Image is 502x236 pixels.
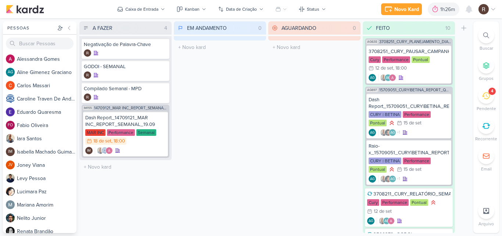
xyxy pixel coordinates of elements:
img: Alessandra Gomes [105,147,113,154]
img: Mariana Amorim [6,200,15,209]
div: Pontual [369,120,387,126]
div: N e l i t o J u n i o r [17,214,76,222]
div: A l i n e G i m e n e z G r a c i a n o [17,68,76,76]
div: 3708211_CURY_RELATÓRIO_SEMANAL_CAMPANHA_CONTRATAÇÃO_RJ [367,191,451,197]
div: Cury [367,199,379,206]
div: Aline Gimenez Graciano [6,68,15,77]
p: AG [390,131,395,135]
div: C a r o l i n e T r a v e n D e A n d r a d e [17,95,76,103]
div: 12 de set [374,209,392,214]
div: Criador(a): Aline Gimenez Graciano [367,217,374,225]
img: Iara Santos [6,134,15,143]
span: 14709121_MAR INC_REPORT_SEMANAL_19.09 [94,106,168,110]
p: FO [8,123,13,127]
div: 0 [350,24,359,32]
div: E d u a r d o Q u a r e s m a [17,108,76,116]
img: Carlos Massari [6,81,15,90]
div: Criador(a): Rafael Dornelles [84,94,91,101]
p: Buscar [480,45,493,52]
button: Novo Kard [381,3,422,15]
input: + Novo kard [270,42,359,53]
span: AG697 [366,88,378,92]
div: Pontual [369,166,387,173]
p: AG [369,219,373,223]
div: R e n a t a B r a n d ã o [17,228,76,235]
span: +1 [396,130,400,135]
div: Fabio Oliveira [6,121,15,130]
img: Renata Brandão [6,227,15,236]
p: AG [8,70,13,74]
div: A l e s s a n d r a G o m e s [17,55,76,63]
div: Colaboradores: Iara Santos, Nelito Junior, Aline Gimenez Graciano, Alessandra Gomes [378,129,400,136]
div: MAR INC [85,129,105,136]
div: Isabella Machado Guimarães [85,147,93,154]
div: Joney Viana [6,161,15,169]
div: 18 de set [93,139,111,144]
div: Criador(a): Rafael Dornelles [84,49,91,57]
div: Criador(a): Rafael Dornelles [84,71,91,79]
div: 12 de set [375,66,393,71]
div: Aline Gimenez Graciano [383,217,390,225]
span: 15709051_CURY|BETINA_REPORT_QUINZENAL_16.09 [379,88,451,92]
div: I s a b e l l a M a c h a d o G u i m a r ã e s [17,148,76,156]
div: Prioridade Alta [388,166,395,173]
img: Nelito Junior [384,129,392,136]
img: Iara Santos [380,74,387,81]
div: 1h26m [440,6,457,13]
div: CURY | BETINA [369,158,401,164]
img: Nelito Junior [6,214,15,222]
div: Dash Report_14709121_MAR INC_REPORT_SEMANAL_19.09 [85,115,166,128]
div: Aline Gimenez Graciano [384,74,392,81]
div: Aline Gimenez Graciano [367,217,374,225]
div: Aline Gimenez Graciano [389,175,396,183]
div: Cury [369,56,381,63]
input: + Novo kard [175,42,265,53]
div: Aline Gimenez Graciano [369,175,376,183]
div: 4 [491,88,493,94]
div: F a b i o O l i v e i r a [17,121,76,129]
div: Aline Gimenez Graciano [389,129,396,136]
p: IM [87,149,91,153]
p: AG [386,76,391,80]
div: Dash Report_15709051_CURY|BETINA_REPORT_QUINZENAL_16.09 [369,96,449,110]
p: AG [370,131,375,135]
img: Nelito Junior [384,175,392,183]
div: 10 [442,24,453,32]
div: Novo Kard [394,6,419,13]
div: C a r l o s M a s s a r i [17,82,76,89]
div: Colaboradores: Iara Santos, Nelito Junior, Aline Gimenez Graciano, Alessandra Gomes [378,175,400,183]
img: Rafael Dornelles [84,49,91,57]
div: Performance [382,56,410,63]
div: Performance [403,158,431,164]
img: kardz.app [6,5,44,14]
div: Aline Gimenez Graciano [369,129,376,136]
p: AG [370,76,375,80]
div: 3708251_CURY_PAUSAR_CAMPANHA_DIA"C"_TIKTOK [369,48,449,55]
p: Grupos [479,75,494,82]
p: AG [390,177,395,181]
div: , 18:00 [393,66,407,71]
div: 4 [161,24,170,32]
img: Rafael Dornelles [84,71,91,79]
p: Arquivo [478,221,494,227]
div: L e v y P e s s o a [17,175,76,182]
img: Alessandra Gomes [389,74,396,81]
img: Lucimara Paz [6,187,15,196]
p: JV [8,163,12,167]
div: Criador(a): Aline Gimenez Graciano [369,74,376,81]
span: IM155 [83,106,93,110]
div: , 18:00 [111,139,125,144]
p: AG [370,177,375,181]
div: Criador(a): Aline Gimenez Graciano [369,175,376,183]
span: AG638 [366,40,378,44]
p: Recorrente [475,135,497,142]
div: Aline Gimenez Graciano [369,74,376,81]
div: Prioridade Alta [430,199,437,206]
div: Negativação de Palavra-Chave [84,41,167,48]
span: 3708251_CURY_PLANEJAMENTO_DIA"C"_SP [379,40,451,44]
div: Semanal [136,129,156,136]
input: + Novo kard [81,162,170,172]
p: Pendente [477,105,496,112]
div: Raio-x_15709051_CURY|BETINA_REPORT_QUINZENAL_16.09 [369,143,449,156]
div: J o n e y V i a n a [17,161,76,169]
